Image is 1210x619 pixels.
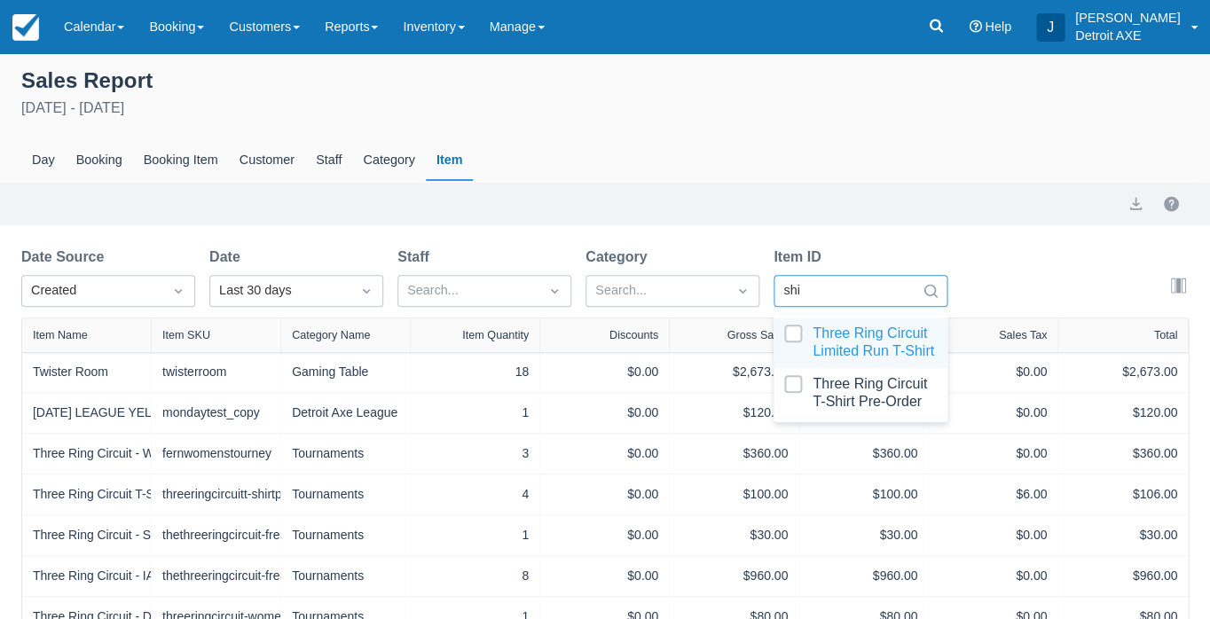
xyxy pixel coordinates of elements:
[21,140,66,181] div: Day
[33,485,229,504] a: Three Ring Circuit T-Shirt Pre-Order
[680,526,788,545] div: $30.00
[939,526,1047,545] div: $0.00
[609,329,658,341] div: Discounts
[162,444,270,463] div: fernwomenstourney
[421,526,529,545] div: 1
[162,329,210,341] div: Item SKU
[1075,27,1180,44] p: Detroit AXE
[774,247,828,268] label: Item ID
[939,444,1047,463] div: $0.00
[1069,567,1177,585] div: $960.00
[585,247,654,268] label: Category
[1069,526,1177,545] div: $30.00
[1153,329,1177,341] div: Total
[551,363,658,381] div: $0.00
[421,363,529,381] div: 18
[352,140,425,181] div: Category
[551,444,658,463] div: $0.00
[292,526,399,545] div: Tournaments
[1125,193,1146,215] button: export
[33,329,88,341] div: Item Name
[734,282,751,300] span: Dropdown icon
[33,404,328,422] a: [DATE] LEAGUE YELLOW | 2025 | SEASON 5 - 7 PM
[33,444,313,463] a: Three Ring Circuit - Women's IATF Major: The Fern
[133,140,229,181] div: Booking Item
[1069,404,1177,422] div: $120.00
[421,444,529,463] div: 3
[680,363,788,381] div: $2,673.00
[985,20,1011,34] span: Help
[169,282,187,300] span: Dropdown icon
[162,567,270,585] div: thethreeringcircuit-freakyfridayskillz_copy
[939,567,1047,585] div: $0.00
[551,567,658,585] div: $0.00
[292,363,399,381] div: Gaming Table
[162,404,270,422] div: mondaytest_copy
[357,282,375,300] span: Dropdown icon
[292,404,399,422] div: Detroit Axe League
[33,567,466,585] a: Three Ring Circuit - IATF Open Major: The [PERSON_NAME] Memorial Classic
[12,14,39,41] img: checkfront-main-nav-mini-logo.png
[33,363,108,381] a: Twister Room
[1069,444,1177,463] div: $360.00
[1036,13,1065,42] div: J
[969,20,981,33] i: Help
[810,485,917,504] div: $100.00
[680,404,788,422] div: $120.00
[426,140,474,181] div: Item
[680,567,788,585] div: $960.00
[922,282,939,300] span: Search
[292,329,370,341] div: Category Name
[162,363,270,381] div: twisterroom
[462,329,529,341] div: Item Quantity
[421,567,529,585] div: 8
[551,526,658,545] div: $0.00
[810,444,917,463] div: $360.00
[292,485,399,504] div: Tournaments
[292,444,399,463] div: Tournaments
[421,404,529,422] div: 1
[939,363,1047,381] div: $0.00
[546,282,563,300] span: Dropdown icon
[551,404,658,422] div: $0.00
[1069,363,1177,381] div: $2,673.00
[66,140,133,181] div: Booking
[162,485,270,504] div: threeringcircuitt-shirtpre-order
[1075,9,1180,27] p: [PERSON_NAME]
[33,526,414,545] a: Three Ring Circuit - Skillz: The Big Bozo Wheel of Skillz Extravaganza
[1069,485,1177,504] div: $106.00
[680,444,788,463] div: $360.00
[21,98,1189,119] div: [DATE] - [DATE]
[727,329,788,341] div: Gross Sales
[421,485,529,504] div: 4
[21,64,1189,94] div: Sales Report
[810,526,917,545] div: $30.00
[21,247,111,268] label: Date Source
[219,281,342,301] div: Last 30 days
[31,281,153,301] div: Created
[551,485,658,504] div: $0.00
[939,404,1047,422] div: $0.00
[999,329,1047,341] div: Sales Tax
[209,247,247,268] label: Date
[229,140,305,181] div: Customer
[162,526,270,545] div: thethreeringcircuit-freakyfridayskillz_copy_copy
[680,485,788,504] div: $100.00
[939,485,1047,504] div: $6.00
[305,140,352,181] div: Staff
[397,247,436,268] label: Staff
[810,567,917,585] div: $960.00
[292,567,399,585] div: Tournaments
